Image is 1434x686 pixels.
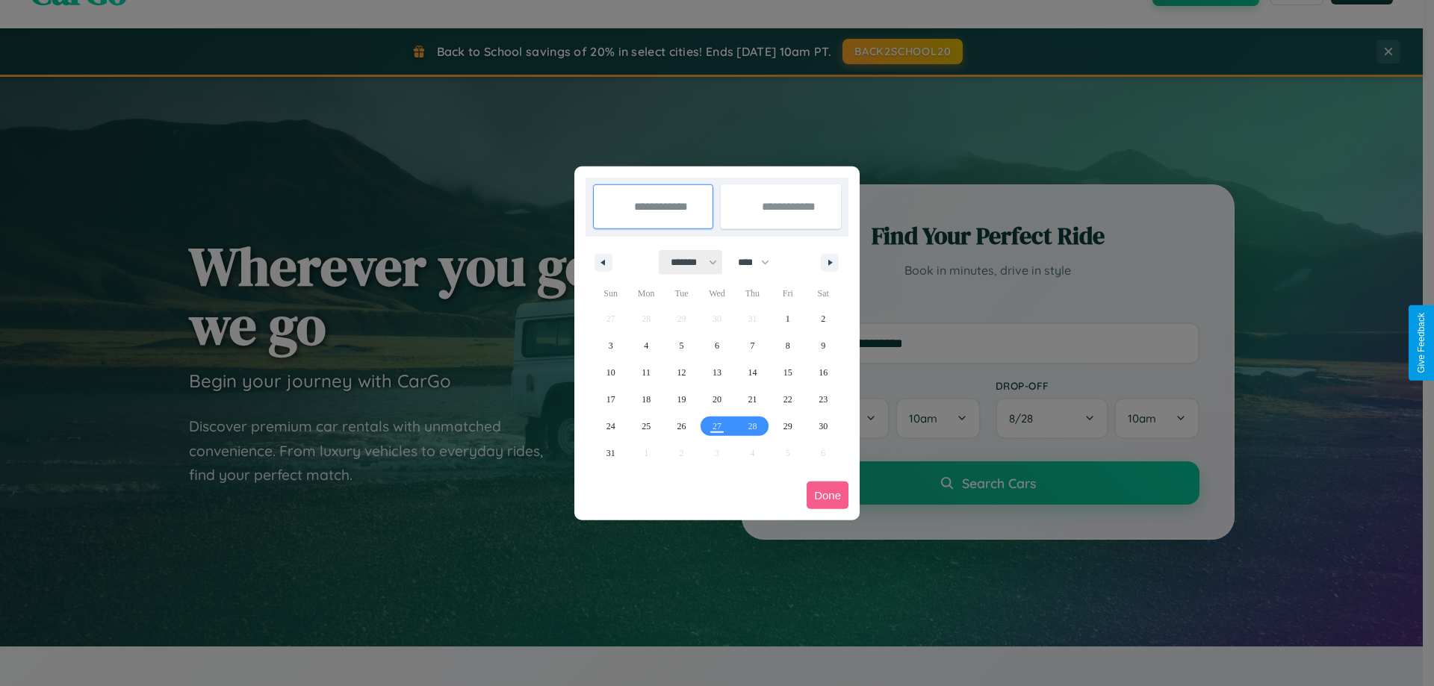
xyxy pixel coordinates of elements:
[783,386,792,413] span: 22
[606,413,615,440] span: 24
[699,332,734,359] button: 6
[786,332,790,359] span: 8
[628,386,663,413] button: 18
[821,305,825,332] span: 2
[664,359,699,386] button: 12
[770,359,805,386] button: 15
[680,332,684,359] span: 5
[713,359,721,386] span: 13
[735,359,770,386] button: 14
[628,413,663,440] button: 25
[606,440,615,467] span: 31
[593,332,628,359] button: 3
[806,386,841,413] button: 23
[628,359,663,386] button: 11
[699,281,734,305] span: Wed
[783,359,792,386] span: 15
[699,359,734,386] button: 13
[664,386,699,413] button: 19
[806,413,841,440] button: 30
[806,305,841,332] button: 2
[664,281,699,305] span: Tue
[606,386,615,413] span: 17
[677,413,686,440] span: 26
[664,413,699,440] button: 26
[819,359,828,386] span: 16
[783,413,792,440] span: 29
[748,413,757,440] span: 28
[748,386,757,413] span: 21
[770,305,805,332] button: 1
[786,305,790,332] span: 1
[699,413,734,440] button: 27
[819,413,828,440] span: 30
[664,332,699,359] button: 5
[699,386,734,413] button: 20
[770,332,805,359] button: 8
[735,386,770,413] button: 21
[806,332,841,359] button: 9
[593,281,628,305] span: Sun
[735,413,770,440] button: 28
[770,386,805,413] button: 22
[821,332,825,359] span: 9
[770,281,805,305] span: Fri
[770,413,805,440] button: 29
[593,413,628,440] button: 24
[642,386,651,413] span: 18
[750,332,754,359] span: 7
[713,413,721,440] span: 27
[715,332,719,359] span: 6
[593,359,628,386] button: 10
[593,386,628,413] button: 17
[819,386,828,413] span: 23
[677,386,686,413] span: 19
[642,359,651,386] span: 11
[735,281,770,305] span: Thu
[807,481,848,509] button: Done
[806,281,841,305] span: Sat
[628,281,663,305] span: Mon
[628,332,663,359] button: 4
[644,332,648,359] span: 4
[606,359,615,386] span: 10
[593,440,628,467] button: 31
[677,359,686,386] span: 12
[713,386,721,413] span: 20
[735,332,770,359] button: 7
[642,413,651,440] span: 25
[1416,313,1427,373] div: Give Feedback
[806,359,841,386] button: 16
[609,332,613,359] span: 3
[748,359,757,386] span: 14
